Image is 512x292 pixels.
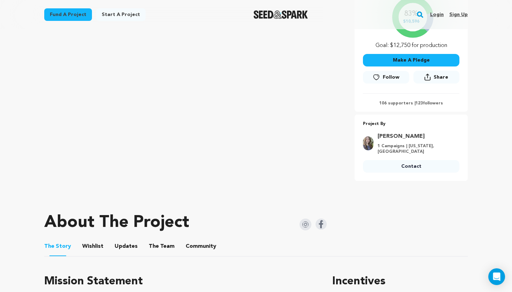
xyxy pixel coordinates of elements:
[44,8,92,21] a: Fund a project
[332,273,468,290] h1: Incentives
[186,242,216,251] span: Community
[363,71,409,84] a: Follow
[413,71,459,86] span: Share
[413,71,459,84] button: Share
[44,214,189,231] h1: About The Project
[363,101,459,106] p: 106 supporters | followers
[96,8,146,21] a: Start a project
[44,273,316,290] h3: Mission Statement
[416,101,423,105] span: 123
[363,120,459,128] p: Project By
[363,136,373,150] img: 8e7ef93ac0d8bd2b.jpg
[383,74,399,81] span: Follow
[149,242,174,251] span: Team
[449,9,468,20] a: Sign up
[488,268,505,285] div: Open Intercom Messenger
[430,9,444,20] a: Login
[316,219,327,230] img: Seed&Spark Facebook Icon
[254,10,308,19] a: Seed&Spark Homepage
[44,242,71,251] span: Story
[378,143,455,155] p: 1 Campaigns | [US_STATE], [GEOGRAPHIC_DATA]
[254,10,308,19] img: Seed&Spark Logo Dark Mode
[363,54,459,66] button: Make A Pledge
[44,242,54,251] span: The
[434,74,448,81] span: Share
[82,242,103,251] span: Wishlist
[115,242,138,251] span: Updates
[363,160,459,173] a: Contact
[149,242,159,251] span: The
[378,132,455,141] a: Goto Riley Allen profile
[300,219,311,230] img: Seed&Spark Instagram Icon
